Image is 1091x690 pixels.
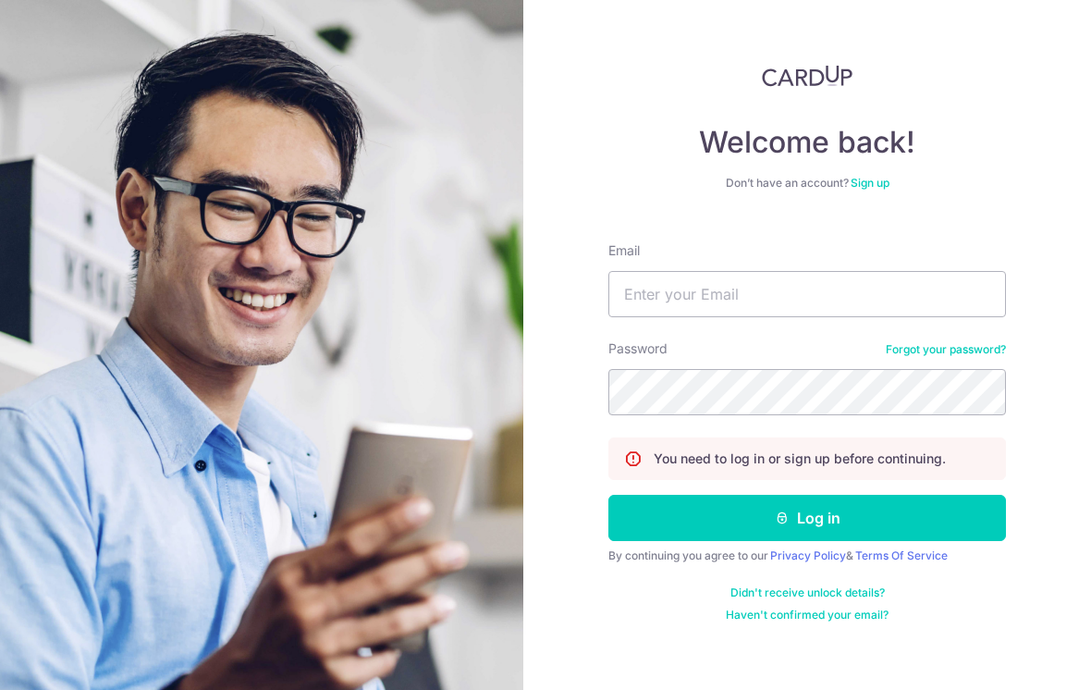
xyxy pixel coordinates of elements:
a: Forgot your password? [886,342,1006,357]
h4: Welcome back! [608,124,1006,161]
input: Enter your Email [608,271,1006,317]
a: Didn't receive unlock details? [730,585,885,600]
label: Email [608,241,640,260]
div: By continuing you agree to our & [608,548,1006,563]
img: CardUp Logo [762,65,852,87]
a: Terms Of Service [855,548,948,562]
a: Haven't confirmed your email? [726,608,889,622]
button: Log in [608,495,1006,541]
div: Don’t have an account? [608,176,1006,191]
p: You need to log in or sign up before continuing. [654,450,946,468]
a: Sign up [851,176,889,190]
label: Password [608,339,668,358]
a: Privacy Policy [770,548,846,562]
